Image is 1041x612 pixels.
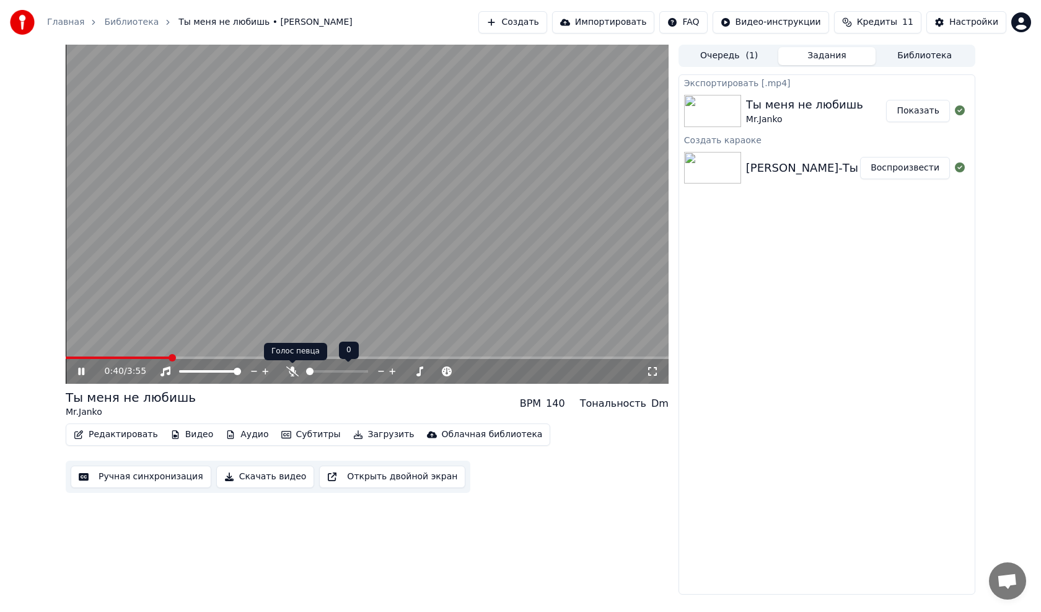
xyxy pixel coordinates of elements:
[713,11,829,33] button: Видео-инструкции
[926,11,1006,33] button: Настройки
[886,100,950,122] button: Показать
[860,157,950,179] button: Воспроизвести
[680,47,778,65] button: Очередь
[989,562,1026,600] div: Открытый чат
[834,11,921,33] button: Кредиты11
[679,132,975,147] div: Создать караоке
[66,389,196,406] div: Ты меня не любишь
[876,47,973,65] button: Библиотека
[264,343,327,360] div: Голос певца
[580,396,646,411] div: Тональность
[902,16,913,29] span: 11
[66,406,196,419] div: Mr.Janko
[105,365,134,378] div: /
[478,11,547,33] button: Создать
[47,16,84,29] a: Главная
[339,342,359,359] div: 0
[10,10,35,35] img: youka
[442,428,543,441] div: Облачная библиотека
[47,16,353,29] nav: breadcrumb
[105,365,124,378] span: 0:40
[348,426,419,443] button: Загрузить
[71,466,211,488] button: Ручная синхронизация
[520,396,541,411] div: BPM
[127,365,146,378] span: 3:55
[745,50,758,62] span: ( 1 )
[659,11,707,33] button: FAQ
[651,396,669,411] div: Dm
[165,426,219,443] button: Видео
[746,159,960,177] div: [PERSON_NAME]-Ты меня не любишь
[857,16,897,29] span: Кредиты
[949,16,998,29] div: Настройки
[69,426,163,443] button: Редактировать
[104,16,159,29] a: Библиотека
[778,47,876,65] button: Задания
[216,466,315,488] button: Скачать видео
[276,426,346,443] button: Субтитры
[178,16,352,29] span: Ты меня не любишь • [PERSON_NAME]
[552,11,655,33] button: Импортировать
[746,113,863,126] div: Mr.Janko
[546,396,565,411] div: 140
[746,96,863,113] div: Ты меня не любишь
[319,466,465,488] button: Открыть двойной экран
[679,75,975,90] div: Экспортировать [.mp4]
[221,426,273,443] button: Аудио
